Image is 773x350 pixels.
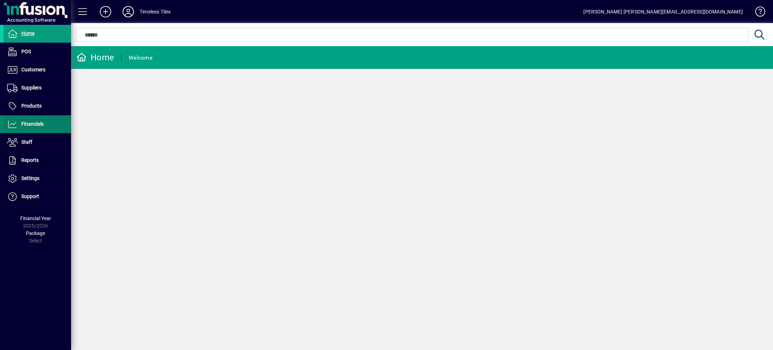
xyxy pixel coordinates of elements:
span: POS [21,49,31,54]
span: Package [26,230,45,236]
span: Financial Year [20,215,51,221]
a: POS [4,43,71,61]
span: Support [21,193,39,199]
a: Settings [4,170,71,187]
span: Customers [21,67,45,72]
span: Staff [21,139,32,145]
a: Support [4,188,71,206]
span: Reports [21,157,39,163]
a: Staff [4,133,71,151]
span: Suppliers [21,85,42,91]
button: Add [94,5,117,18]
button: Profile [117,5,140,18]
span: Products [21,103,42,109]
div: [PERSON_NAME] [PERSON_NAME][EMAIL_ADDRESS][DOMAIN_NAME] [583,6,743,17]
span: Settings [21,175,39,181]
a: Knowledge Base [750,1,764,24]
a: Financials [4,115,71,133]
a: Reports [4,152,71,169]
span: Financials [21,121,44,127]
div: Welcome [129,52,152,64]
a: Customers [4,61,71,79]
span: Home [21,31,34,36]
div: Home [76,52,114,63]
div: Timeless Tiles [140,6,171,17]
a: Suppliers [4,79,71,97]
a: Products [4,97,71,115]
